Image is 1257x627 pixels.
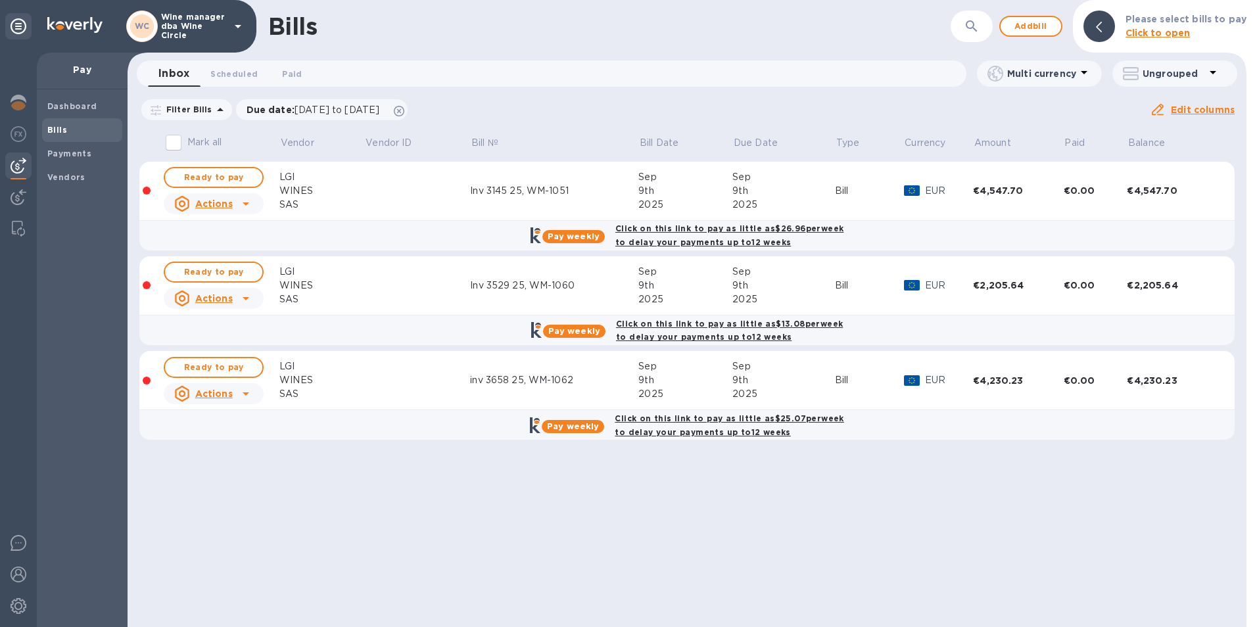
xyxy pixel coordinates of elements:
p: Vendor [281,136,314,150]
div: 9th [732,279,835,292]
div: €2,205.64 [973,279,1063,292]
div: inv 3658 25, WM-1062 [470,373,638,387]
div: SAS [279,292,364,306]
div: Inv 3145 25, WM-1051 [470,184,638,198]
button: Ready to pay [164,167,264,188]
div: WINES [279,279,364,292]
div: Bill [835,279,904,292]
span: Amount [974,136,1028,150]
span: Bill № [471,136,515,150]
div: 2025 [732,198,835,212]
div: 2025 [638,387,732,401]
div: €4,230.23 [973,374,1063,387]
div: SAS [279,198,364,212]
b: Click on this link to pay as little as $25.07 per week to delay your payments up to 12 weeks [615,413,843,437]
p: Due Date [734,136,778,150]
div: €0.00 [1064,279,1127,292]
p: Currency [905,136,945,150]
div: 2025 [732,292,835,306]
div: 9th [638,184,732,198]
b: Please select bills to pay [1126,14,1246,24]
div: WINES [279,184,364,198]
p: Wine manager dba Wine Circle [161,12,227,40]
span: Add bill [1011,18,1051,34]
div: Sep [638,170,732,184]
p: Ungrouped [1143,67,1205,80]
div: Sep [638,265,732,279]
span: Balance [1128,136,1182,150]
p: Balance [1128,136,1165,150]
span: Ready to pay [176,264,252,280]
p: EUR [925,373,974,387]
div: €2,205.64 [1127,279,1218,292]
u: Actions [195,293,233,304]
div: Due date:[DATE] to [DATE] [236,99,408,120]
p: Amount [974,136,1011,150]
div: Inv 3529 25, WM-1060 [470,279,638,292]
span: [DATE] to [DATE] [295,104,379,115]
b: Payments [47,149,91,158]
b: Pay weekly [548,326,600,336]
div: SAS [279,387,364,401]
p: Vendor ID [366,136,412,150]
div: €4,547.70 [1127,184,1218,197]
p: Mark all [187,135,222,149]
b: Bills [47,125,67,135]
img: Foreign exchange [11,126,26,142]
div: LGI [279,360,364,373]
p: Type [836,136,860,150]
span: Inbox [158,64,189,83]
b: WC [135,21,150,31]
button: Addbill [999,16,1062,37]
b: Click on this link to pay as little as $26.96 per week to delay your payments up to 12 weeks [615,223,843,247]
b: Pay weekly [547,421,599,431]
p: Due date : [247,103,387,116]
div: Sep [732,265,835,279]
span: Scheduled [210,67,258,81]
p: Pay [47,63,117,76]
u: Actions [195,388,233,399]
b: Dashboard [47,101,97,111]
div: €4,230.23 [1127,374,1218,387]
div: 2025 [732,387,835,401]
span: Ready to pay [176,170,252,185]
span: Vendor ID [366,136,429,150]
div: Sep [732,170,835,184]
p: EUR [925,184,974,198]
b: Click on this link to pay as little as $13.08 per week to delay your payments up to 12 weeks [616,319,843,342]
u: Edit columns [1171,104,1235,115]
span: Ready to pay [176,360,252,375]
p: Filter Bills [161,104,212,115]
span: Paid [282,67,302,81]
p: EUR [925,279,974,292]
div: 9th [638,279,732,292]
p: Multi currency [1007,67,1076,80]
p: Paid [1064,136,1085,150]
div: Bill [835,373,904,387]
div: Sep [732,360,835,373]
div: Bill [835,184,904,198]
b: Vendors [47,172,85,182]
b: Click to open [1126,28,1191,38]
h1: Bills [268,12,317,40]
p: Bill Date [640,136,678,150]
div: Sep [638,360,732,373]
div: LGI [279,265,364,279]
span: Paid [1064,136,1102,150]
div: €0.00 [1064,184,1127,197]
span: Due Date [734,136,795,150]
div: WINES [279,373,364,387]
div: 2025 [638,292,732,306]
span: Bill Date [640,136,696,150]
span: Type [836,136,877,150]
u: Actions [195,198,233,209]
div: 2025 [638,198,732,212]
button: Ready to pay [164,262,264,283]
img: Logo [47,17,103,33]
div: €0.00 [1064,374,1127,387]
div: 9th [732,373,835,387]
b: Pay weekly [548,231,600,241]
div: 9th [732,184,835,198]
p: Bill № [471,136,498,150]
